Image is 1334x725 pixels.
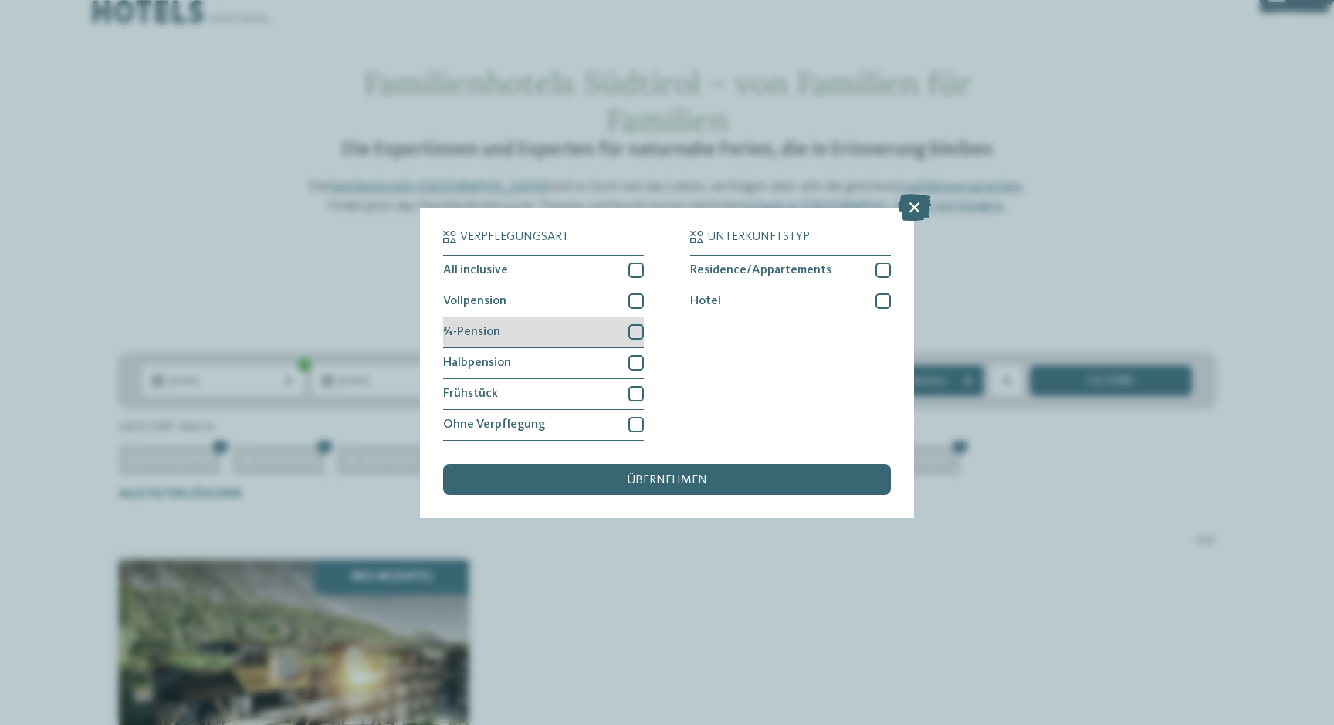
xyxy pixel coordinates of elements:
[460,231,569,243] span: Verpflegungsart
[627,474,707,486] span: übernehmen
[443,326,500,338] span: ¾-Pension
[443,295,506,307] span: Vollpension
[443,357,511,369] span: Halbpension
[707,231,810,243] span: Unterkunftstyp
[443,388,498,400] span: Frühstück
[690,264,831,276] span: Residence/Appartements
[443,418,545,431] span: Ohne Verpflegung
[690,295,721,307] span: Hotel
[443,264,508,276] span: All inclusive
